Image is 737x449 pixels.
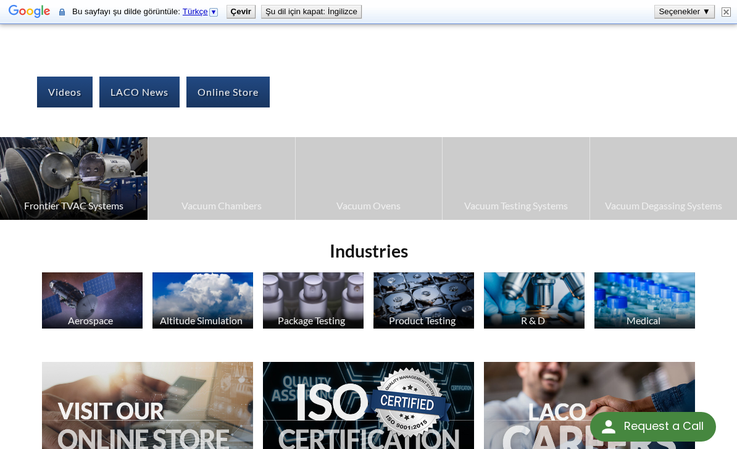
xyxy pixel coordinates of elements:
div: R & D [482,314,583,326]
a: Aerospace Satellite image [42,272,143,332]
a: Türkçe [183,7,219,16]
span: Vacuum Testing Systems [449,198,583,214]
span: Bu sayfayı şu dilde görüntüle: [72,7,222,16]
div: Request a Call [590,412,716,442]
img: Bu güvenli sayfanın içeriği, çevrilmek üzere güvenli bir bağlantı kullanılarak Google'a gönderile... [59,7,65,17]
a: Online Store [186,77,270,107]
button: Çevir [227,6,255,18]
a: Medical Medication Bottles image [594,272,695,332]
div: Aerospace [40,314,141,326]
img: Microscope image [484,272,585,329]
a: Product Testing Hard Drives image [373,272,474,332]
h2: Industries [37,240,701,262]
a: Videos [37,77,93,107]
img: round button [599,417,618,437]
img: Kapat [722,7,731,17]
img: Perfume Bottles image [263,272,364,329]
div: Package Testing [261,314,362,326]
span: Frontier TVAC Systems [6,198,141,214]
img: Hard Drives image [373,272,474,329]
span: Vacuum Ovens [302,198,436,214]
img: Google Çeviri [9,4,51,21]
img: Medication Bottles image [594,272,695,329]
div: Medical [593,314,694,326]
button: Seçenekler ▼ [655,6,714,18]
a: Altitude Simulation Altitude Simulation, Clouds [152,272,253,332]
a: LACO News [99,77,180,107]
span: Türkçe [183,7,208,16]
span: Vacuum Degassing Systems [596,198,731,214]
div: Altitude Simulation [151,314,252,326]
a: Vacuum Ovens [296,137,443,219]
button: Şu dil için kapat: İngilizce [262,6,361,18]
a: Vacuum Chambers [148,137,295,219]
img: Altitude Simulation, Clouds [152,272,253,329]
div: Request a Call [624,412,704,440]
b: Çevir [231,7,251,16]
a: Package Testing Perfume Bottles image [263,272,364,332]
a: R & D Microscope image [484,272,585,332]
a: Vacuum Degassing Systems [590,137,737,219]
div: Product Testing [372,314,473,326]
a: Vacuum Testing Systems [443,137,589,219]
img: Satellite image [42,272,143,329]
span: Vacuum Chambers [154,198,289,214]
